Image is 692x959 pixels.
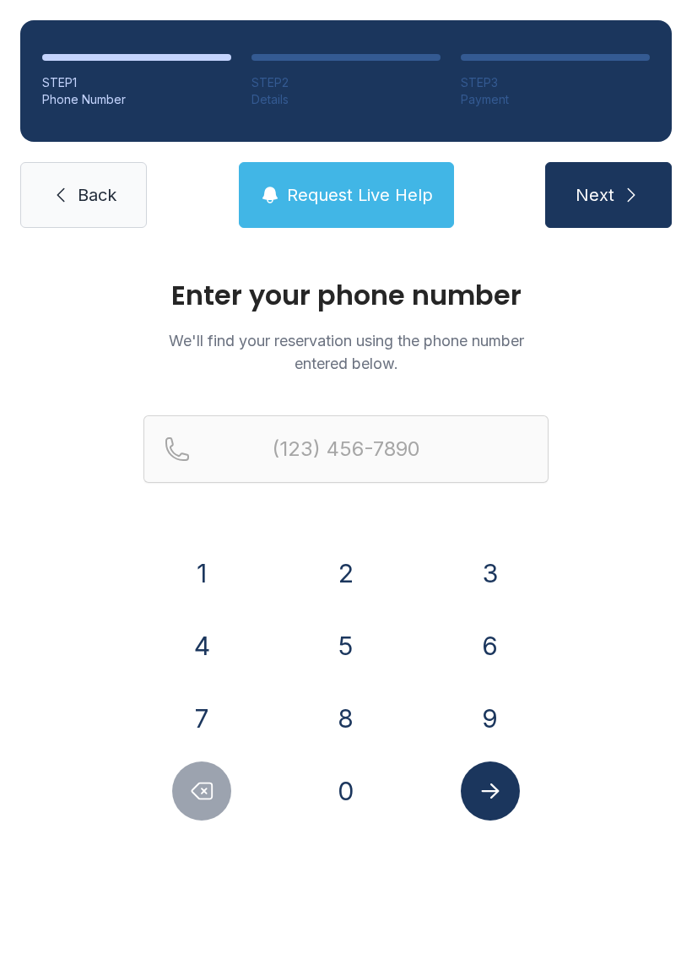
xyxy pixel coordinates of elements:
[576,183,614,207] span: Next
[172,616,231,675] button: 4
[316,761,376,821] button: 0
[78,183,116,207] span: Back
[461,616,520,675] button: 6
[287,183,433,207] span: Request Live Help
[461,689,520,748] button: 9
[172,761,231,821] button: Delete number
[143,415,549,483] input: Reservation phone number
[251,91,441,108] div: Details
[316,616,376,675] button: 5
[461,761,520,821] button: Submit lookup form
[461,74,650,91] div: STEP 3
[251,74,441,91] div: STEP 2
[143,282,549,309] h1: Enter your phone number
[461,544,520,603] button: 3
[316,544,376,603] button: 2
[172,544,231,603] button: 1
[42,91,231,108] div: Phone Number
[42,74,231,91] div: STEP 1
[172,689,231,748] button: 7
[316,689,376,748] button: 8
[143,329,549,375] p: We'll find your reservation using the phone number entered below.
[461,91,650,108] div: Payment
